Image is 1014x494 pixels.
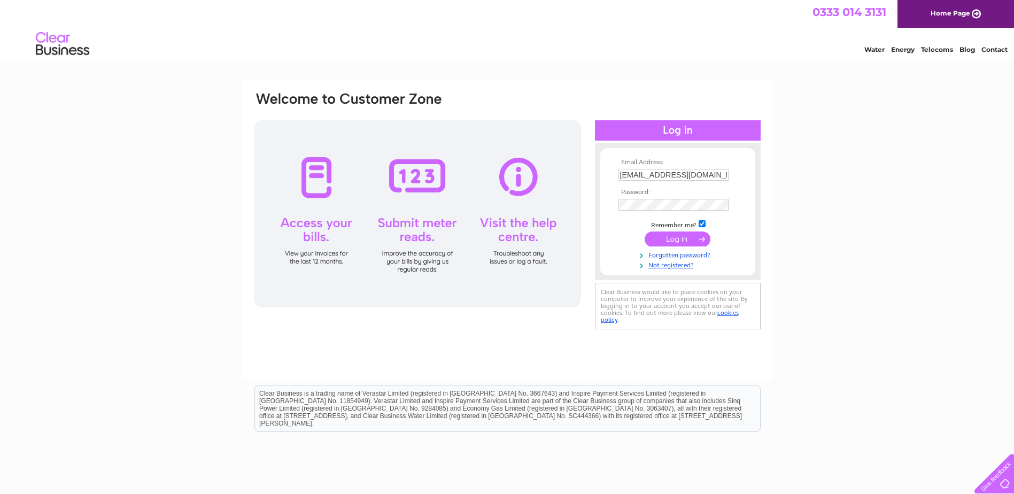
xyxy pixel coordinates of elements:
[618,249,740,259] a: Forgotten password?
[645,231,710,246] input: Submit
[35,28,90,60] img: logo.png
[601,309,739,323] a: cookies policy
[921,45,953,53] a: Telecoms
[616,189,740,196] th: Password:
[981,45,1008,53] a: Contact
[864,45,885,53] a: Water
[812,5,886,19] a: 0333 014 3131
[616,159,740,166] th: Email Address:
[959,45,975,53] a: Blog
[595,283,761,329] div: Clear Business would like to place cookies on your computer to improve your experience of the sit...
[618,259,740,269] a: Not registered?
[616,219,740,229] td: Remember me?
[891,45,915,53] a: Energy
[255,6,760,52] div: Clear Business is a trading name of Verastar Limited (registered in [GEOGRAPHIC_DATA] No. 3667643...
